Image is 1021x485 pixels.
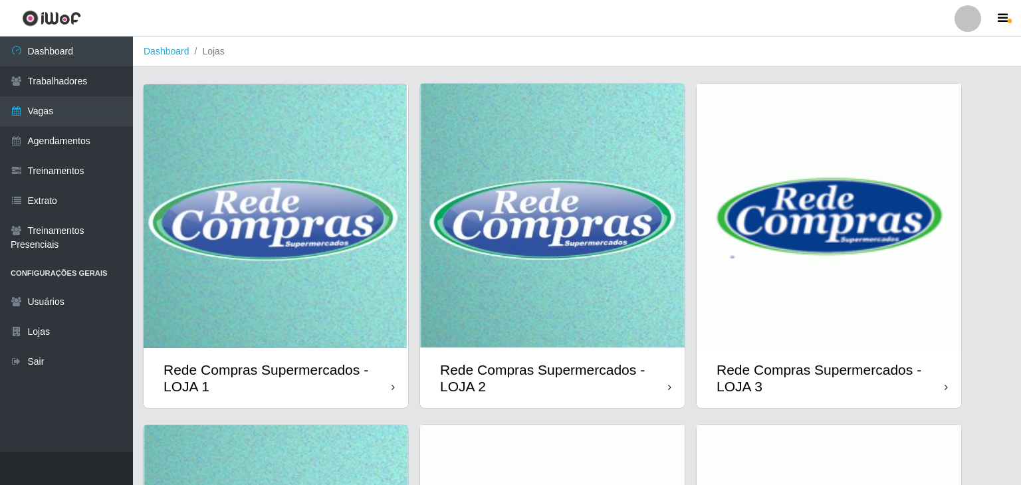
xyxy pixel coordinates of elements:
[22,10,81,27] img: CoreUI Logo
[420,84,685,348] img: cardImg
[144,84,408,408] a: Rede Compras Supermercados - LOJA 1
[697,84,961,348] img: cardImg
[164,361,392,395] div: Rede Compras Supermercados - LOJA 1
[189,45,225,58] li: Lojas
[144,46,189,56] a: Dashboard
[144,84,408,348] img: cardImg
[133,37,1021,67] nav: breadcrumb
[440,361,668,395] div: Rede Compras Supermercados - LOJA 2
[697,84,961,408] a: Rede Compras Supermercados - LOJA 3
[717,361,945,395] div: Rede Compras Supermercados - LOJA 3
[420,84,685,408] a: Rede Compras Supermercados - LOJA 2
